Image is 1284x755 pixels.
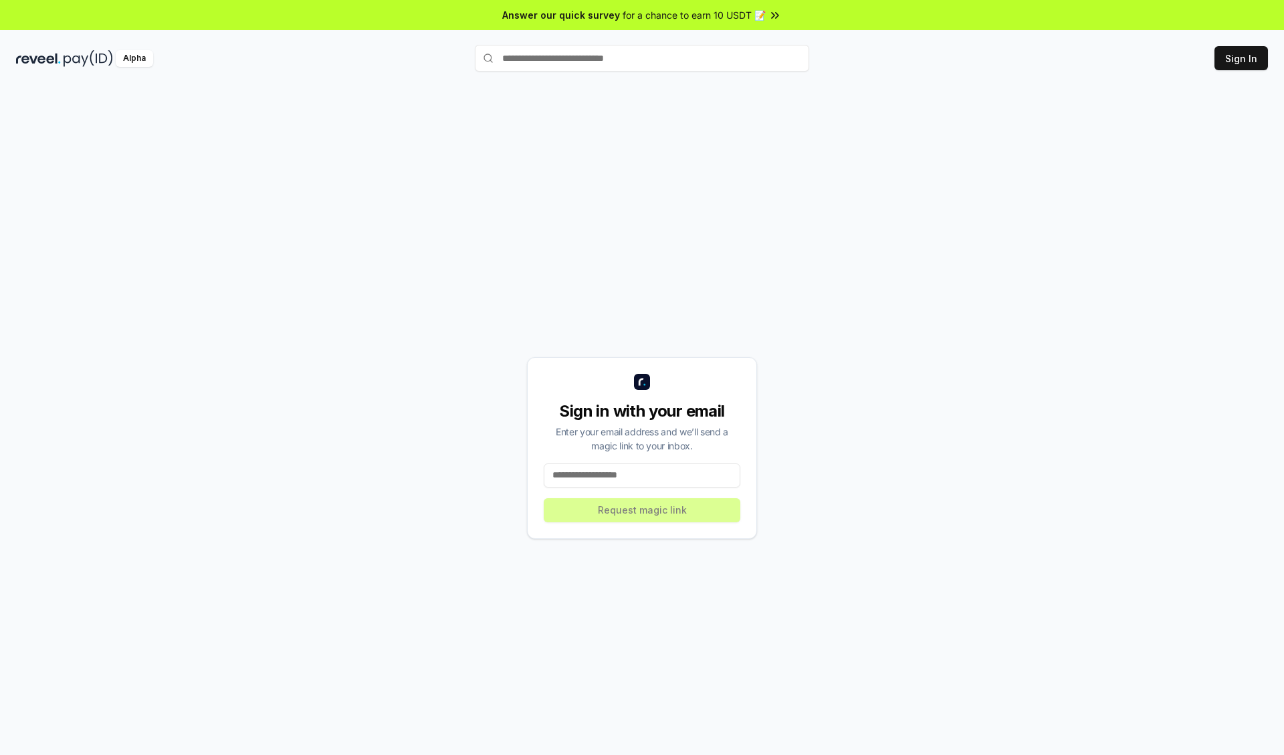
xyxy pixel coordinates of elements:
img: reveel_dark [16,50,61,67]
div: Alpha [116,50,153,67]
div: Enter your email address and we’ll send a magic link to your inbox. [544,425,740,453]
button: Sign In [1214,46,1268,70]
img: logo_small [634,374,650,390]
span: Answer our quick survey [502,8,620,22]
div: Sign in with your email [544,401,740,422]
span: for a chance to earn 10 USDT 📝 [623,8,766,22]
img: pay_id [64,50,113,67]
